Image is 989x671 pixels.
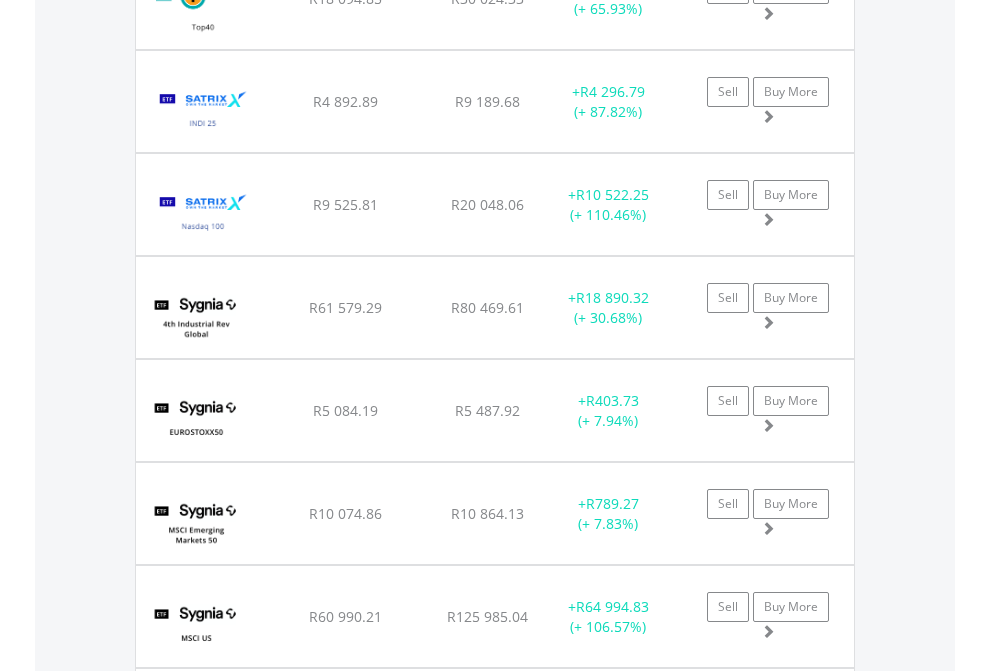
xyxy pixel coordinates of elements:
[576,288,649,307] span: R18 890.32
[146,488,247,559] img: TFSA.SYGEMF.png
[455,401,520,420] span: R5 487.92
[707,180,749,210] a: Sell
[546,597,671,637] div: + (+ 106.57%)
[576,597,649,616] span: R64 994.83
[753,592,829,622] a: Buy More
[451,195,524,214] span: R20 048.06
[146,591,247,662] img: TFSA.SYGUS.png
[451,298,524,317] span: R80 469.61
[447,607,528,626] span: R125 985.04
[753,283,829,313] a: Buy More
[753,386,829,416] a: Buy More
[146,282,247,353] img: TFSA.SYG4IR.png
[313,401,378,420] span: R5 084.19
[753,489,829,519] a: Buy More
[546,82,671,122] div: + (+ 87.82%)
[546,185,671,225] div: + (+ 110.46%)
[707,386,749,416] a: Sell
[146,179,261,250] img: TFSA.STXNDQ.png
[146,76,261,147] img: TFSA.STXIND.png
[309,504,382,523] span: R10 074.86
[576,185,649,204] span: R10 522.25
[753,77,829,107] a: Buy More
[753,180,829,210] a: Buy More
[707,77,749,107] a: Sell
[707,489,749,519] a: Sell
[707,592,749,622] a: Sell
[309,298,382,317] span: R61 579.29
[707,283,749,313] a: Sell
[451,504,524,523] span: R10 864.13
[313,92,378,111] span: R4 892.89
[580,82,645,101] span: R4 296.79
[586,391,639,410] span: R403.73
[455,92,520,111] span: R9 189.68
[309,607,382,626] span: R60 990.21
[313,195,378,214] span: R9 525.81
[146,385,247,456] img: TFSA.SYGEU.png
[546,494,671,534] div: + (+ 7.83%)
[586,494,639,513] span: R789.27
[546,391,671,431] div: + (+ 7.94%)
[546,288,671,328] div: + (+ 30.68%)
